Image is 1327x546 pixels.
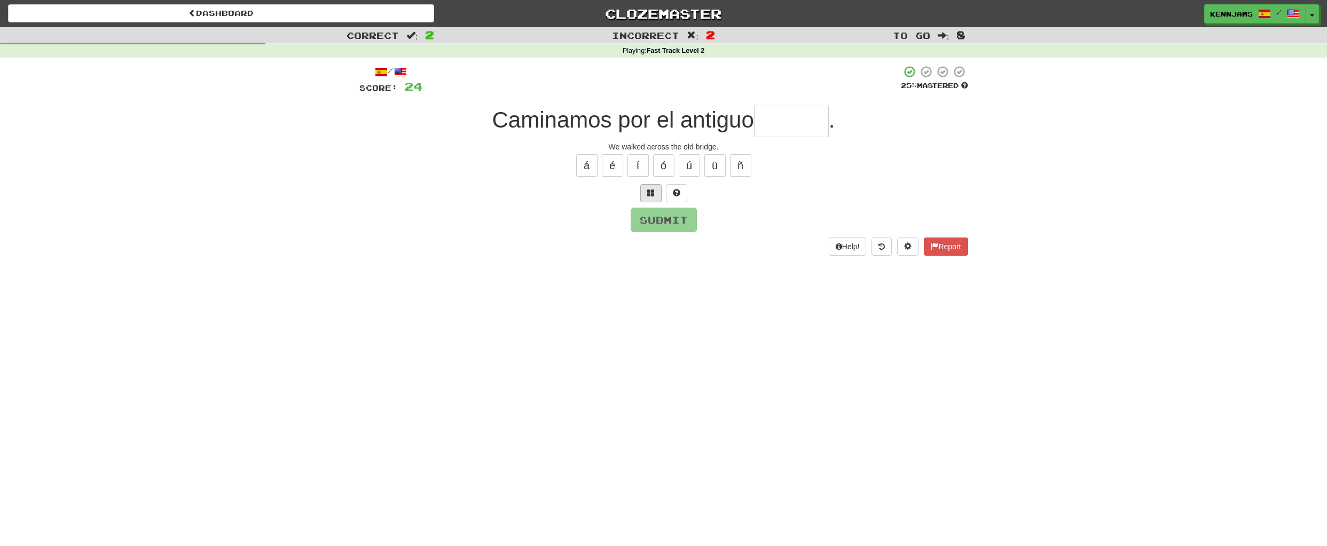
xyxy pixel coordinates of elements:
[492,107,754,132] span: Caminamos por el antiguo
[706,28,715,41] span: 2
[1276,9,1282,16] span: /
[893,30,930,41] span: To go
[687,31,698,40] span: :
[1210,9,1253,19] span: kennjams
[602,154,623,177] button: é
[8,4,434,22] a: Dashboard
[450,4,876,23] a: Clozemaster
[938,31,949,40] span: :
[924,238,968,256] button: Report
[901,81,917,90] span: 25 %
[359,65,422,78] div: /
[666,184,687,202] button: Single letter hint - you only get 1 per sentence and score half the points! alt+h
[901,81,968,91] div: Mastered
[829,238,867,256] button: Help!
[347,30,399,41] span: Correct
[1204,4,1306,23] a: kennjams /
[359,83,398,92] span: Score:
[576,154,598,177] button: á
[956,28,965,41] span: 8
[359,141,968,152] div: We walked across the old bridge.
[704,154,726,177] button: ü
[612,30,679,41] span: Incorrect
[631,208,697,232] button: Submit
[406,31,418,40] span: :
[730,154,751,177] button: ñ
[647,47,705,54] strong: Fast Track Level 2
[679,154,700,177] button: ú
[871,238,892,256] button: Round history (alt+y)
[829,107,835,132] span: .
[653,154,674,177] button: ó
[404,80,422,93] span: 24
[425,28,434,41] span: 2
[627,154,649,177] button: í
[640,184,662,202] button: Switch sentence to multiple choice alt+p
